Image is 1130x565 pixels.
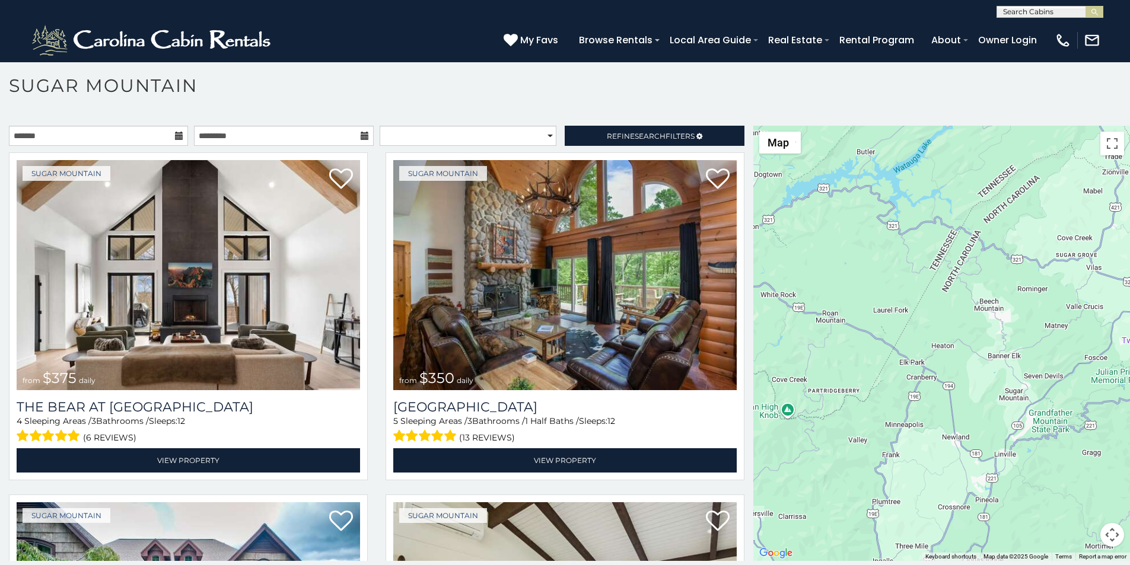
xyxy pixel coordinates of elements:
[177,416,185,426] span: 12
[329,509,353,534] a: Add to favorites
[459,430,515,445] span: (13 reviews)
[393,399,737,415] a: [GEOGRAPHIC_DATA]
[525,416,579,426] span: 1 Half Baths /
[565,126,744,146] a: RefineSearchFilters
[399,376,417,385] span: from
[393,399,737,415] h3: Grouse Moor Lodge
[457,376,473,385] span: daily
[1100,523,1124,547] button: Map camera controls
[23,508,110,523] a: Sugar Mountain
[399,166,487,181] a: Sugar Mountain
[393,448,737,473] a: View Property
[83,430,136,445] span: (6 reviews)
[329,167,353,192] a: Add to favorites
[17,160,360,390] a: The Bear At Sugar Mountain from $375 daily
[30,23,276,58] img: White-1-2.png
[17,399,360,415] a: The Bear At [GEOGRAPHIC_DATA]
[91,416,96,426] span: 3
[768,136,789,149] span: Map
[762,30,828,50] a: Real Estate
[972,30,1043,50] a: Owner Login
[23,166,110,181] a: Sugar Mountain
[573,30,658,50] a: Browse Rentals
[393,160,737,390] img: Grouse Moor Lodge
[79,376,96,385] span: daily
[1055,32,1071,49] img: phone-regular-white.png
[983,553,1048,560] span: Map data ©2025 Google
[1100,132,1124,155] button: Toggle fullscreen view
[1055,553,1072,560] a: Terms
[833,30,920,50] a: Rental Program
[393,416,398,426] span: 5
[419,369,454,387] span: $350
[393,415,737,445] div: Sleeping Areas / Bathrooms / Sleeps:
[756,545,795,561] img: Google
[664,30,757,50] a: Local Area Guide
[504,33,561,48] a: My Favs
[520,33,558,47] span: My Favs
[925,553,976,561] button: Keyboard shortcuts
[756,545,795,561] a: Open this area in Google Maps (opens a new window)
[607,416,615,426] span: 12
[607,132,695,141] span: Refine Filters
[759,132,801,154] button: Change map style
[43,369,77,387] span: $375
[1084,32,1100,49] img: mail-regular-white.png
[635,132,666,141] span: Search
[23,376,40,385] span: from
[17,415,360,445] div: Sleeping Areas / Bathrooms / Sleeps:
[17,160,360,390] img: The Bear At Sugar Mountain
[706,509,730,534] a: Add to favorites
[1079,553,1126,560] a: Report a map error
[467,416,472,426] span: 3
[17,416,22,426] span: 4
[393,160,737,390] a: Grouse Moor Lodge from $350 daily
[17,399,360,415] h3: The Bear At Sugar Mountain
[399,508,487,523] a: Sugar Mountain
[925,30,967,50] a: About
[17,448,360,473] a: View Property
